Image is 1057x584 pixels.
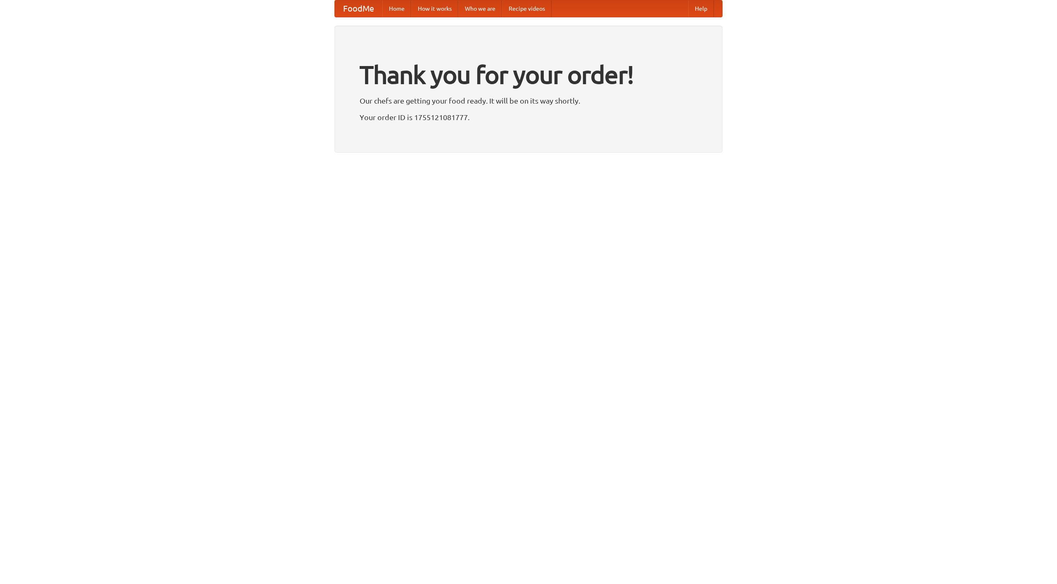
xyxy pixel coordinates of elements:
a: Recipe videos [502,0,552,17]
a: Who we are [458,0,502,17]
a: How it works [411,0,458,17]
p: Your order ID is 1755121081777. [360,111,697,123]
p: Our chefs are getting your food ready. It will be on its way shortly. [360,95,697,107]
a: FoodMe [335,0,382,17]
a: Help [688,0,714,17]
a: Home [382,0,411,17]
h1: Thank you for your order! [360,55,697,95]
